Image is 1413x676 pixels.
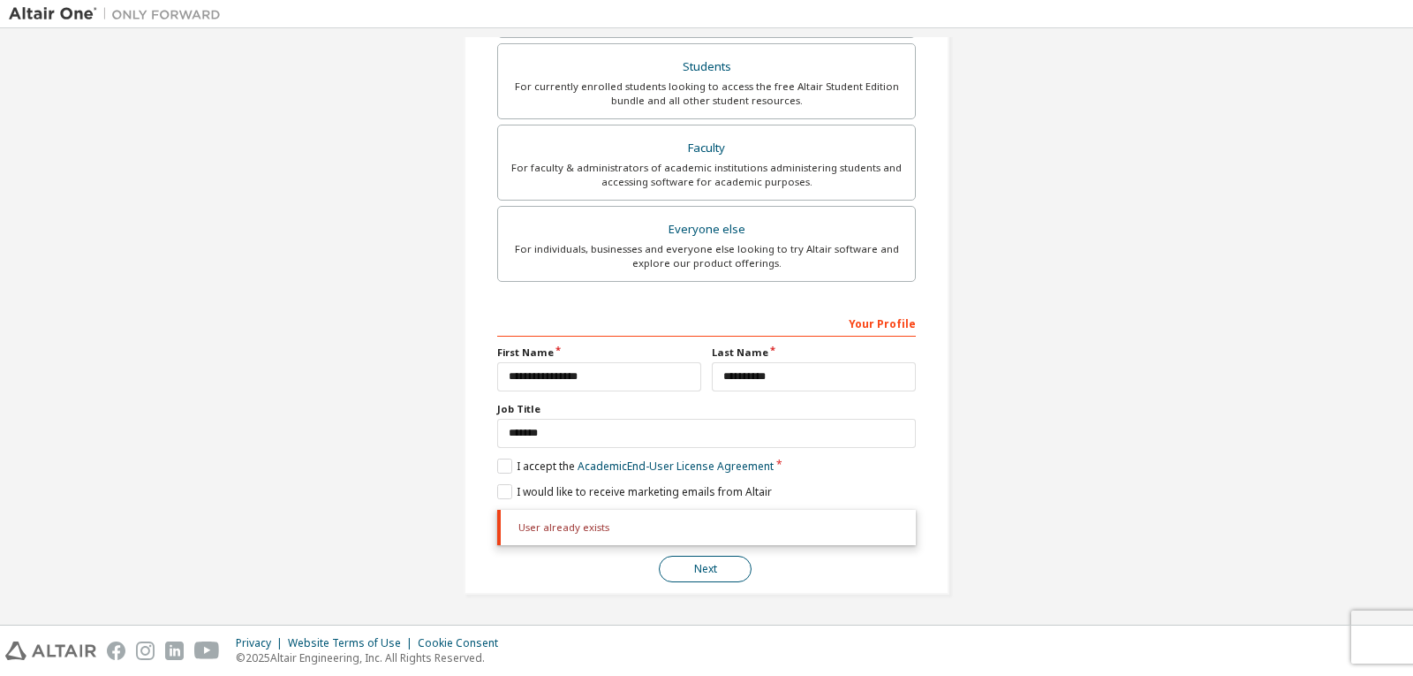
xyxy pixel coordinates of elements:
img: instagram.svg [136,642,155,660]
div: For currently enrolled students looking to access the free Altair Student Edition bundle and all ... [509,80,904,108]
label: First Name [497,346,701,360]
div: Website Terms of Use [288,636,418,650]
label: I would like to receive marketing emails from Altair [497,484,772,499]
div: User already exists [497,510,916,545]
label: Job Title [497,402,916,416]
div: Faculty [509,136,904,161]
a: Academic End-User License Agreement [578,459,774,474]
div: For individuals, businesses and everyone else looking to try Altair software and explore our prod... [509,242,904,270]
div: For faculty & administrators of academic institutions administering students and accessing softwa... [509,161,904,189]
label: I accept the [497,459,774,474]
div: Cookie Consent [418,636,509,650]
img: youtube.svg [194,642,220,660]
img: altair_logo.svg [5,642,96,660]
p: © 2025 Altair Engineering, Inc. All Rights Reserved. [236,650,509,665]
label: Last Name [712,346,916,360]
div: Students [509,55,904,80]
div: Your Profile [497,308,916,337]
div: Everyone else [509,217,904,242]
img: linkedin.svg [165,642,184,660]
img: facebook.svg [107,642,125,660]
div: Privacy [236,636,288,650]
button: Next [659,556,752,582]
img: Altair One [9,5,230,23]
